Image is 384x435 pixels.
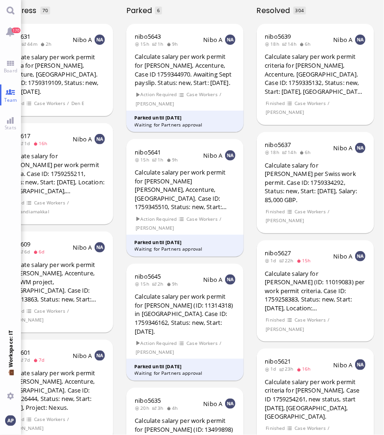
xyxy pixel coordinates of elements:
span: nibo5627 [265,249,291,257]
span: 22h [280,257,297,264]
span: Case Workers [295,424,327,432]
a: nibo5639 [265,32,291,41]
span: Finished [266,208,286,216]
div: Calculate salary per work permit for [PERSON_NAME], Accenture, [GEOGRAPHIC_DATA]. Case ID: 175872... [4,369,105,412]
span: 15h [135,41,152,47]
a: nibo5635 [135,396,161,405]
span: Parked [126,5,155,16]
span: [PERSON_NAME] [136,348,174,356]
img: NA [225,150,235,161]
span: Nibo A [203,400,222,408]
span: 1h [152,156,166,163]
span: 1d [265,257,280,264]
span: 6d [33,248,48,255]
div: Waiting for Partners approval [135,370,236,377]
a: nibo5645 [135,272,161,281]
span: Nibo A [334,361,353,369]
span: [PERSON_NAME] [266,325,305,333]
span: / [219,339,222,347]
span: Case Workers [34,99,66,107]
span: Nibo A [334,252,353,260]
span: Action Required [136,91,178,98]
span: Finished [266,99,286,107]
img: NA [95,35,105,45]
img: NA [95,242,105,253]
span: Airin Pandiamakkal [5,208,50,216]
img: NA [95,351,105,361]
span: Case Workers [34,199,66,207]
span: [PERSON_NAME] [266,217,305,225]
span: 6h [300,41,314,47]
span: 7d [19,357,33,363]
div: Parked until [DATE] [135,239,236,246]
span: / [67,99,69,107]
span: Nibo A [334,144,353,152]
span: Case Workers [186,91,218,98]
img: NA [225,399,235,409]
span: / [219,215,222,223]
span: [PERSON_NAME] [5,316,44,324]
span: 15h [135,156,152,163]
div: Calculate salary per work permit for [PERSON_NAME] [PERSON_NAME], Accenture, [GEOGRAPHIC_DATA]. C... [135,168,235,211]
img: NA [356,143,366,153]
span: Nibo A [73,135,92,143]
span: [PERSON_NAME] [136,224,174,232]
span: Case Workers [186,215,218,223]
span: [PERSON_NAME] [5,424,44,432]
span: 2h [152,281,166,287]
a: nibo5637 [265,140,291,149]
span: Case Workers [34,415,66,423]
span: Den E [71,99,85,107]
span: 9h [166,281,181,287]
span: 70 [42,7,48,14]
span: Nibo A [203,151,222,160]
span: Nibo A [73,243,92,252]
div: Calculate salary per work permit for [PERSON_NAME] (ID: 11314318) in [GEOGRAPHIC_DATA]. Case ID: ... [135,292,235,336]
span: 6d [19,248,33,255]
span: Team [2,97,20,103]
span: [PERSON_NAME] [266,108,305,116]
span: / [328,208,330,216]
div: Waiting for Partners approval [135,121,236,128]
span: Case Workers [295,316,327,324]
span: 23h [280,365,297,372]
div: Parked until [DATE] [135,114,236,121]
div: Calculate salary per work permit for [PERSON_NAME], Accenture, SAP EWM project, [GEOGRAPHIC_DATA]... [4,260,105,304]
div: Waiting for Partners approval [135,246,236,253]
img: NA [225,274,235,285]
span: Stats [2,124,19,131]
span: Finished [266,316,286,324]
span: 15h [135,281,152,287]
img: NA [95,134,105,144]
span: Case Workers [34,307,66,315]
span: 💼 Workspace: IT [7,368,14,389]
span: [PERSON_NAME] [136,100,174,108]
a: nibo5641 [135,148,161,156]
span: Case Workers [186,339,218,347]
span: 6h [300,149,314,155]
span: / [328,316,330,324]
div: Calculate salary for [PERSON_NAME] per work permit criteria. Case ID: 1759255211, Status: new, St... [4,152,105,195]
span: Resolved [257,5,294,16]
span: Action Required [136,215,178,223]
a: nibo5643 [135,32,161,41]
div: Calculate salary per work permit criteria for [PERSON_NAME], Case ID 1759254261, new status, star... [265,378,366,421]
span: Nibo A [203,35,222,44]
a: nibo5621 [265,357,291,365]
span: 170 [12,28,21,33]
span: 1h [152,41,166,47]
span: 1d [265,365,280,372]
div: Calculate salary for [PERSON_NAME] per Swiss work permit. Case ID: 1759334292, Status: new, Start... [265,161,366,204]
span: Nibo A [203,275,222,284]
span: Case Workers [295,99,327,107]
span: 14h [282,149,300,155]
span: 44m [21,41,40,47]
span: / [328,99,330,107]
img: NA [356,251,366,261]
